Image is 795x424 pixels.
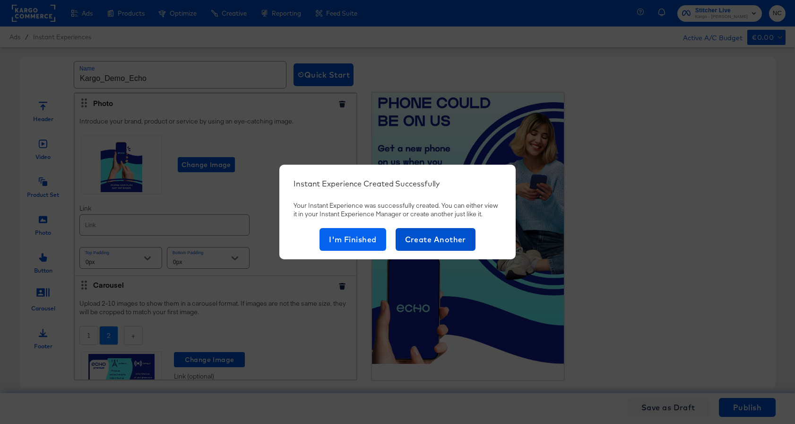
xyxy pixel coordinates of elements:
div: Instant Experience Created Successfully [294,179,440,188]
span: Create Another [405,233,466,246]
button: I'm Finished [320,228,386,251]
span: I'm Finished [329,233,377,246]
button: Create Another [396,228,475,251]
div: Your Instant Experience was successfully created. You can either view it in your Instant Experien... [294,201,501,219]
